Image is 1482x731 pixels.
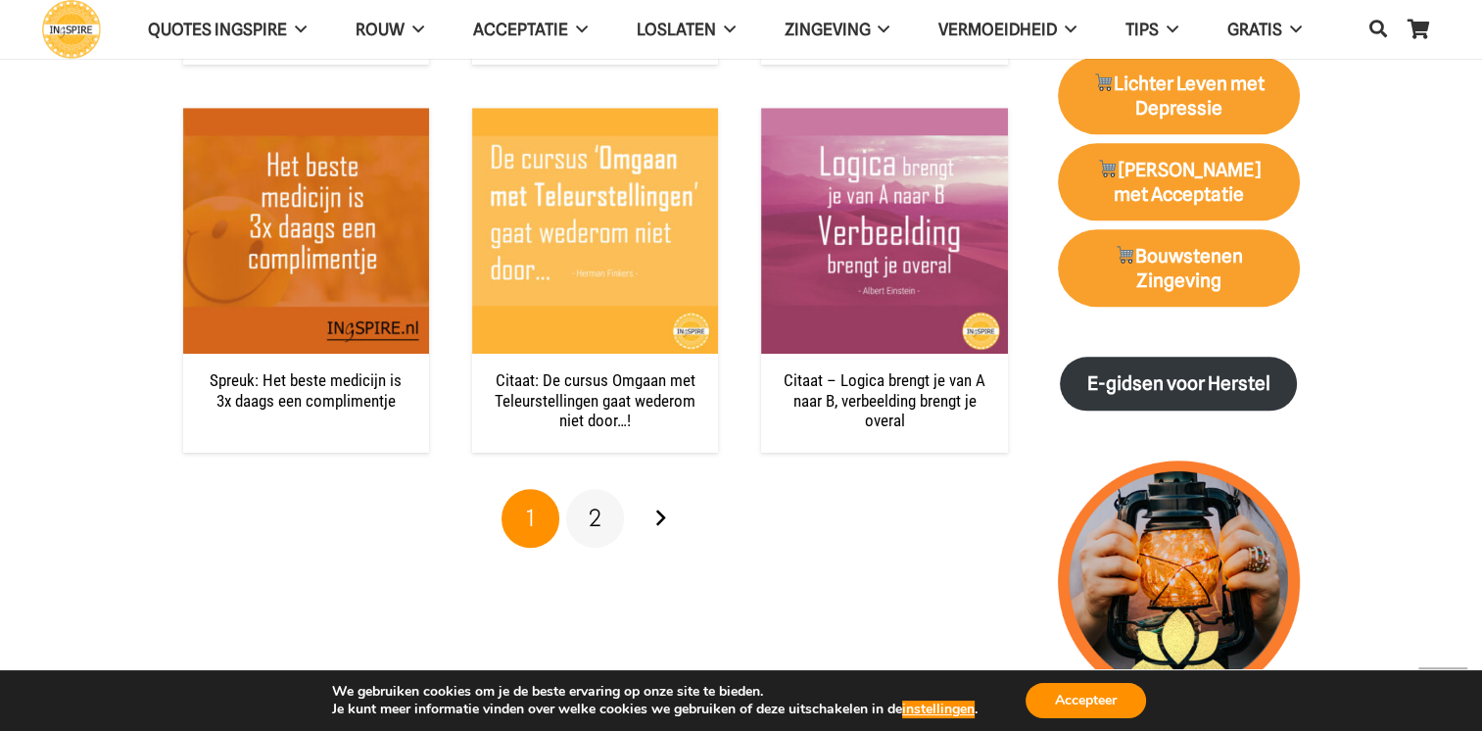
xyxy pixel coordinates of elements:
a: Citaat: De cursus Omgaan met Teleurstellingen gaat wederom niet door…! [495,370,695,430]
a: Citaat – Logica brengt je van A naar B, verbeelding brengt je overal [761,110,1007,129]
span: Acceptatie [473,20,568,39]
a: 🛒[PERSON_NAME] met Acceptatie [1058,143,1300,221]
a: Spreuk: Het beste medicijn is 3x daags een complimentje [210,370,402,410]
button: instellingen [902,701,975,718]
img: Citaat: De cursus Omgaan met Teleurstellingen gaat wederom niet door...! [472,108,718,354]
a: GRATIS [1203,5,1326,55]
a: Loslaten [612,5,760,55]
strong: Bouwstenen Zingeving [1114,245,1243,292]
span: QUOTES INGSPIRE [148,20,287,39]
span: GRATIS [1227,20,1282,39]
img: Citaat: Logica brengt je van A naar B, verbeelding brengt je overal. [761,108,1007,354]
span: 1 [526,504,535,532]
a: Pagina 2 [566,489,625,548]
span: TIPS [1125,20,1159,39]
strong: Lichter Leven met Depressie [1092,73,1265,120]
a: ROUW [331,5,449,55]
img: lichtpuntjes voor in donkere tijden [1058,461,1300,703]
span: Loslaten [637,20,716,39]
a: Citaat: De cursus Omgaan met Teleurstellingen gaat wederom niet door…! [472,110,718,129]
a: TIPS [1101,5,1203,55]
a: Zoeken [1359,6,1398,53]
img: 🛒 [1098,159,1117,177]
a: 🛒Lichter Leven met Depressie [1058,57,1300,135]
a: Spreuk: Het beste medicijn is 3x daags een complimentje [183,110,429,129]
a: VERMOEIDHEID [914,5,1101,55]
a: 🛒Bouwstenen Zingeving [1058,229,1300,308]
a: Terug naar top [1418,667,1467,716]
strong: [PERSON_NAME] met Acceptatie [1097,159,1261,206]
a: E-gidsen voor Herstel [1060,357,1297,411]
a: Acceptatie [449,5,612,55]
button: Accepteer [1026,683,1146,718]
p: Je kunt meer informatie vinden over welke cookies we gebruiken of deze uitschakelen in de . [332,701,978,718]
span: 2 [589,504,601,532]
a: Zingeving [759,5,914,55]
img: 🛒 [1094,73,1113,91]
a: Citaat – Logica brengt je van A naar B, verbeelding brengt je overal [784,370,985,430]
span: ROUW [356,20,405,39]
span: Pagina 1 [502,489,560,548]
a: QUOTES INGSPIRE [123,5,331,55]
img: Spreuk: Het beste medicijn is 3x daags een complimentje [183,108,429,354]
span: VERMOEIDHEID [938,20,1057,39]
p: We gebruiken cookies om je de beste ervaring op onze site te bieden. [332,683,978,701]
strong: E-gidsen voor Herstel [1087,372,1270,395]
span: Zingeving [784,20,870,39]
img: 🛒 [1116,245,1134,264]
